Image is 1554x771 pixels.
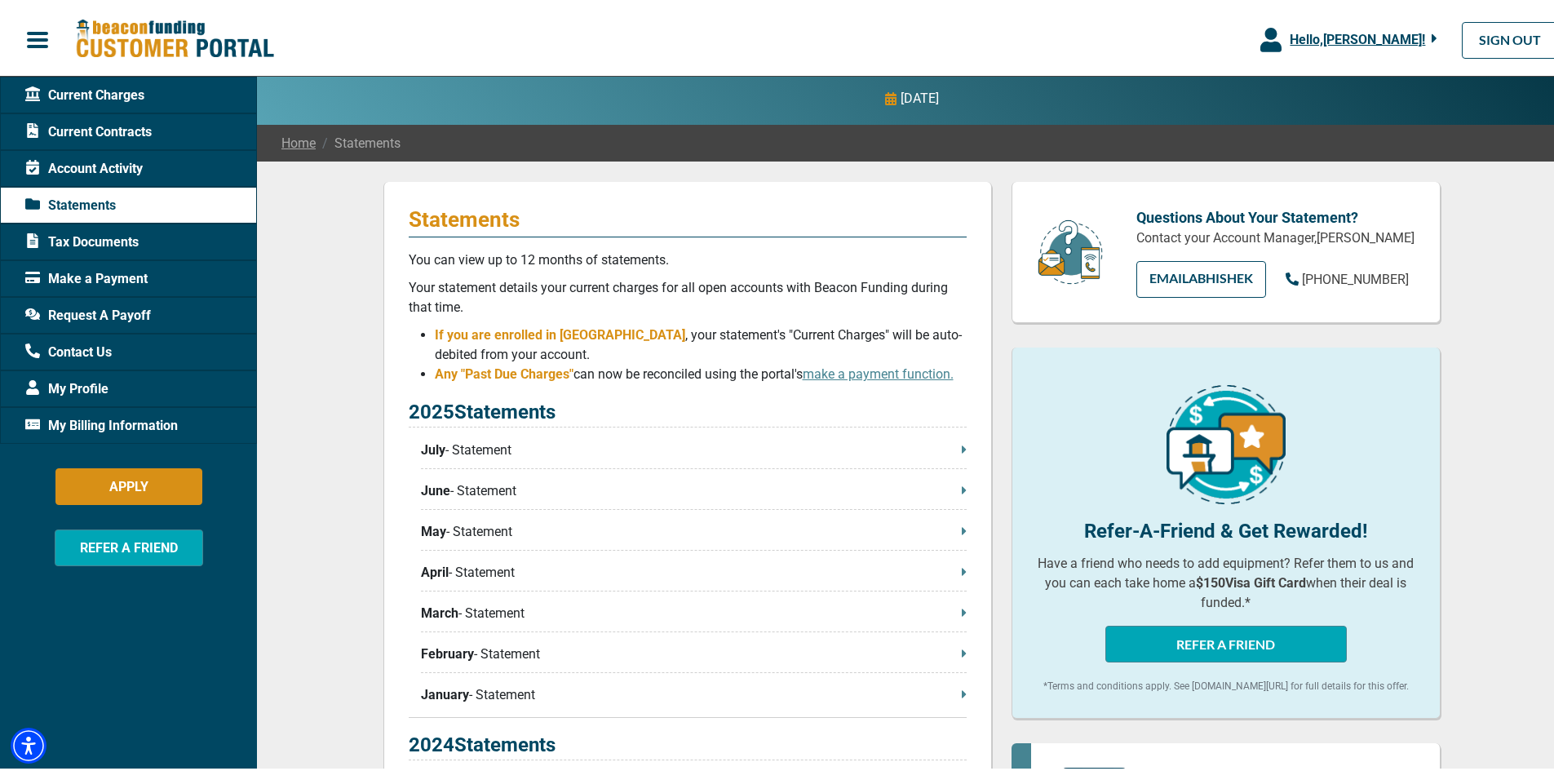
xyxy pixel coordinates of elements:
p: You can view up to 12 months of statements. [409,247,967,267]
img: refer-a-friend-icon.png [1167,382,1286,501]
p: *Terms and conditions apply. See [DOMAIN_NAME][URL] for full details for this offer. [1037,676,1415,690]
span: Request A Payoff [25,303,151,322]
span: My Billing Information [25,413,178,432]
img: customer-service.png [1034,215,1107,283]
p: Refer-A-Friend & Get Rewarded! [1037,513,1415,543]
span: Contact Us [25,339,112,359]
b: $150 Visa Gift Card [1196,572,1306,587]
p: - Statement [421,519,967,538]
a: [PHONE_NUMBER] [1286,267,1409,286]
span: June [421,478,450,498]
p: Questions About Your Statement? [1136,203,1415,225]
span: [PHONE_NUMBER] [1302,268,1409,284]
button: REFER A FRIEND [55,526,203,563]
p: Have a friend who needs to add equipment? Refer them to us and you can each take home a when thei... [1037,551,1415,609]
span: January [421,682,469,702]
span: If you are enrolled in [GEOGRAPHIC_DATA] [435,324,685,339]
p: Your statement details your current charges for all open accounts with Beacon Funding during that... [409,275,967,314]
span: , your statement's "Current Charges" will be auto-debited from your account. [435,324,962,359]
p: - Statement [421,682,967,702]
span: Account Activity [25,156,143,175]
a: EMAILAbhishek [1136,258,1266,295]
span: Hello, [PERSON_NAME] ! [1290,29,1425,44]
span: May [421,519,446,538]
p: 2025 Statements [409,394,967,424]
span: April [421,560,449,579]
p: - Statement [421,641,967,661]
span: March [421,600,458,620]
p: Statements [409,203,967,229]
p: - Statement [421,600,967,620]
img: Beacon Funding Customer Portal Logo [75,16,274,57]
span: Make a Payment [25,266,148,286]
span: Current Contracts [25,119,152,139]
p: Contact your Account Manager, [PERSON_NAME] [1136,225,1415,245]
a: Home [281,131,316,150]
button: REFER A FRIEND [1105,623,1347,659]
span: Statements [25,193,116,212]
a: make a payment function. [803,363,954,379]
span: Any "Past Due Charges" [435,363,573,379]
p: - Statement [421,437,967,457]
span: can now be reconciled using the portal's [573,363,954,379]
span: Current Charges [25,82,144,102]
p: - Statement [421,560,967,579]
span: Tax Documents [25,229,139,249]
p: [DATE] [901,86,939,105]
div: Accessibility Menu [11,724,46,760]
span: February [421,641,474,661]
p: - Statement [421,478,967,498]
span: July [421,437,445,457]
span: My Profile [25,376,108,396]
button: APPLY [55,465,202,502]
p: 2024 Statements [409,727,967,757]
span: Statements [316,131,401,150]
